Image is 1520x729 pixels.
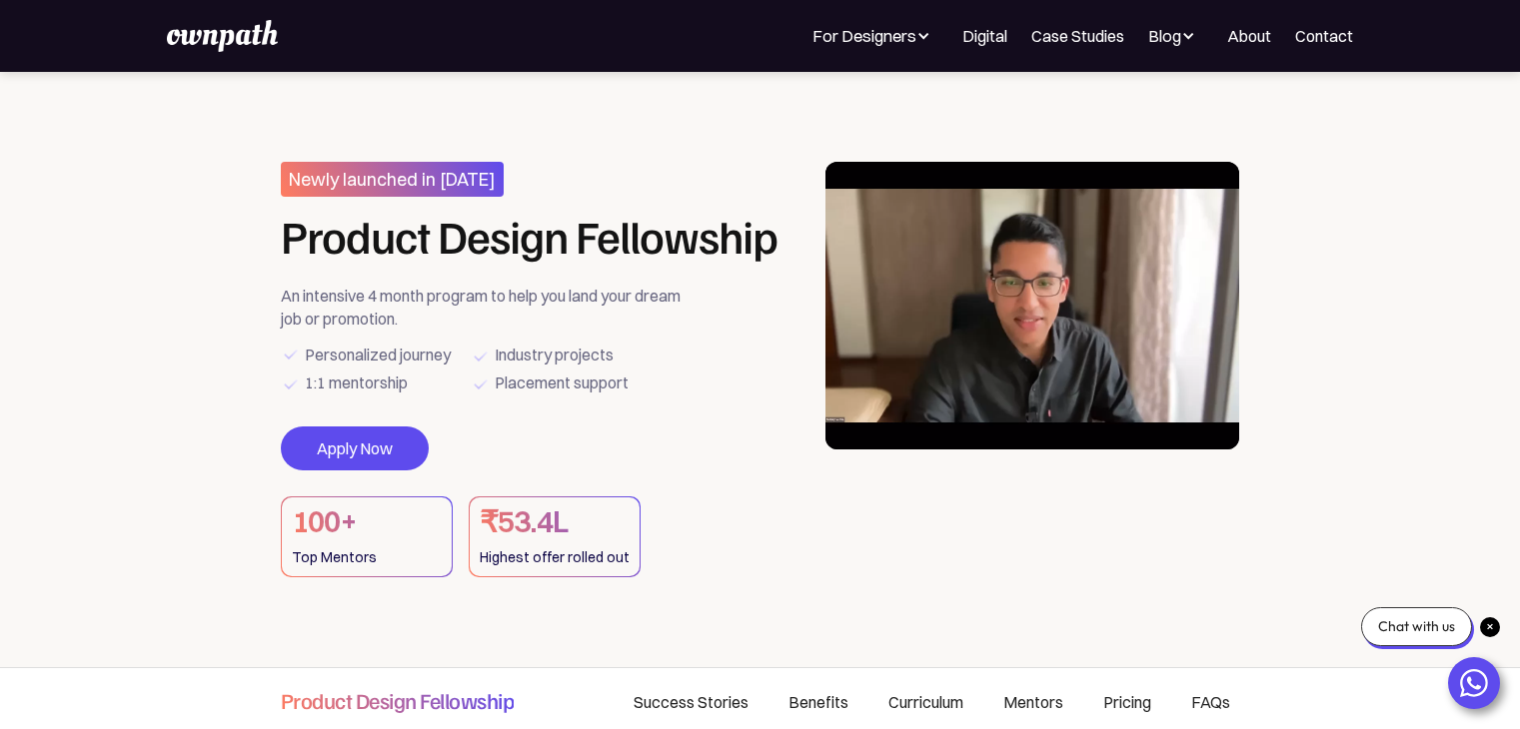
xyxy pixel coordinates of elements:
div: 1:1 mentorship [305,368,408,396]
div: Chat with us [1361,607,1472,646]
h3: Newly launched in [DATE] [281,162,504,197]
div: An intensive 4 month program to help you land your dream job or promotion. [281,285,696,330]
a: Contact [1295,24,1353,48]
div: Industry projects [495,341,614,368]
div: For Designers [812,24,938,48]
div: Personalized journey [305,341,451,368]
div: For Designers [812,24,916,48]
div: Blog [1148,24,1203,48]
div: Placement support [495,368,629,396]
a: Apply Now [281,426,429,470]
div: Highest offer rolled out [480,543,630,571]
a: About [1227,24,1271,48]
a: Digital [962,24,1007,48]
div: Top Mentors [292,543,442,571]
div: Blog [1148,24,1181,48]
h1: ₹53.4L [480,502,630,542]
a: Case Studies [1031,24,1124,48]
h4: Product Design Fellowship [281,686,515,714]
h1: Product Design Fellowship [281,213,777,259]
h1: 100+ [292,502,442,542]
